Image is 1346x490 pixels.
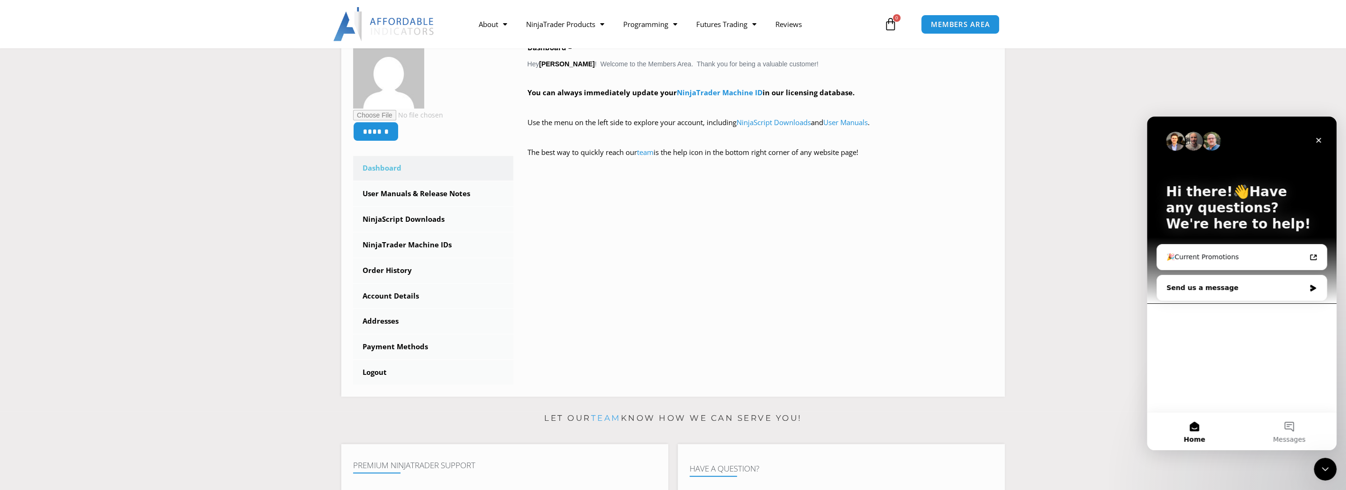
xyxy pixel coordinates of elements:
a: NinjaTrader Machine ID [677,88,763,97]
a: NinjaTrader Machine IDs [353,233,513,257]
a: NinjaScript Downloads [353,207,513,232]
nav: Menu [469,13,882,35]
a: Futures Trading [687,13,766,35]
p: The best way to quickly reach our is the help icon in the bottom right corner of any website page! [527,146,993,172]
p: Let our know how we can serve you! [341,411,1005,426]
a: NinjaTrader Products [517,13,614,35]
img: 6a77f1cb8eab9a104d3670f68551ad9b89822851f393040af3207301672f12bf [353,37,424,109]
a: Logout [353,360,513,385]
h4: Premium NinjaTrader Support [353,461,656,470]
p: Use the menu on the left side to explore your account, including and . [527,116,993,143]
b: Dashboard – [527,43,572,52]
a: Dashboard [353,156,513,181]
div: Hey ! Welcome to the Members Area. Thank you for being a valuable customer! [527,41,993,172]
a: MEMBERS AREA [921,15,1000,34]
a: Reviews [766,13,811,35]
a: team [637,147,654,157]
a: Programming [614,13,687,35]
a: User Manuals & Release Notes [353,181,513,206]
iframe: Intercom live chat [1147,117,1337,450]
a: Account Details [353,284,513,309]
a: About [469,13,517,35]
a: team [591,413,621,423]
a: Payment Methods [353,335,513,359]
strong: [PERSON_NAME] [539,60,594,68]
strong: You can always immediately update your in our licensing database. [527,88,855,97]
a: Order History [353,258,513,283]
a: User Manuals [823,118,868,127]
img: LogoAI | Affordable Indicators – NinjaTrader [333,7,435,41]
iframe: Intercom live chat [1314,458,1337,481]
a: Addresses [353,309,513,334]
span: 0 [893,14,900,22]
h4: Have A Question? [690,464,993,473]
a: NinjaScript Downloads [737,118,811,127]
a: 0 [870,10,911,38]
span: MEMBERS AREA [931,21,990,28]
nav: Account pages [353,156,513,385]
